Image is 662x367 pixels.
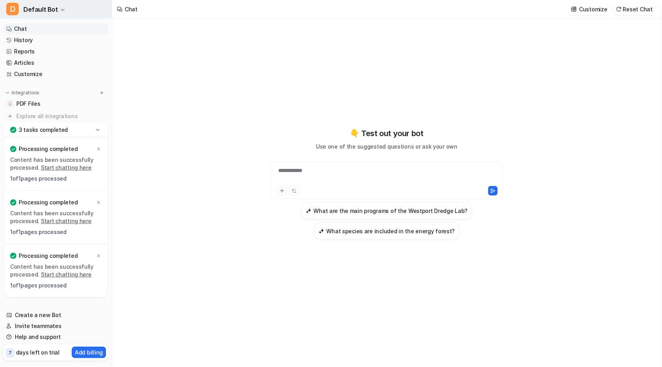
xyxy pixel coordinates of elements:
a: Start chatting here [41,218,92,224]
img: PDF Files [8,101,12,106]
button: What are the main programs of the Westport Dredge Lab?What are the main programs of the Westport ... [301,202,473,219]
a: History [3,35,109,46]
p: 1 of 1 pages processed [10,228,102,236]
span: Explore all integrations [16,110,106,122]
img: explore all integrations [6,112,14,120]
p: Customize [579,5,607,13]
button: What species are included in the energy forest?What species are included in the energy forest? [314,222,460,239]
a: Invite teammates [3,321,109,332]
p: 7 [9,349,12,356]
img: reset [616,6,621,12]
p: Integrations [12,90,39,96]
button: Add billing [72,347,106,358]
p: 3 tasks completed [19,126,68,134]
p: Processing completed [19,145,78,153]
button: Integrations [3,89,42,97]
p: Add billing [75,348,103,356]
img: What are the main programs of the Westport Dredge Lab? [306,208,311,214]
a: Chat [3,23,109,34]
a: PDF FilesPDF Files [3,98,109,109]
a: Explore all integrations [3,111,109,122]
a: Customize [3,69,109,80]
div: Chat [125,5,138,13]
button: Reset Chat [614,4,656,15]
a: Reports [3,46,109,57]
span: PDF Files [16,100,40,108]
p: 1 of 1 pages processed [10,175,102,183]
img: menu_add.svg [99,90,104,96]
p: Content has been successfully processed. [10,156,102,172]
a: Start chatting here [41,164,92,171]
span: D [6,3,19,15]
p: Content has been successfully processed. [10,263,102,278]
p: Use one of the suggested questions or ask your own [316,142,457,151]
p: Content has been successfully processed. [10,209,102,225]
p: Processing completed [19,199,78,206]
img: customize [571,6,577,12]
h3: What species are included in the energy forest? [327,227,455,235]
p: days left on trial [16,348,60,356]
h3: What are the main programs of the Westport Dredge Lab? [314,207,468,215]
a: Start chatting here [41,271,92,278]
img: expand menu [5,90,10,96]
span: Default Bot [23,4,58,15]
p: Processing completed [19,252,78,260]
p: 1 of 1 pages processed [10,282,102,289]
a: Help and support [3,332,109,342]
p: 👇 Test out your bot [350,128,423,139]
button: Customize [569,4,610,15]
img: What species are included in the energy forest? [319,228,324,234]
a: Articles [3,57,109,68]
a: Create a new Bot [3,310,109,321]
